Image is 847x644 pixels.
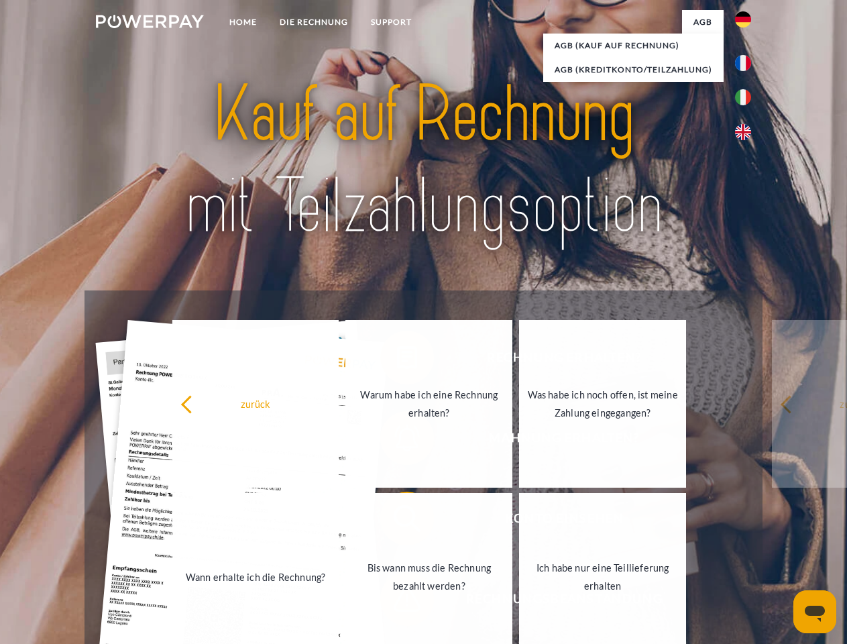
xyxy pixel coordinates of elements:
img: it [735,89,751,105]
div: Was habe ich noch offen, ist meine Zahlung eingegangen? [527,386,678,422]
a: DIE RECHNUNG [268,10,359,34]
a: SUPPORT [359,10,423,34]
div: zurück [180,394,331,413]
img: fr [735,55,751,71]
a: Was habe ich noch offen, ist meine Zahlung eingegangen? [519,320,686,488]
div: Bis wann muss die Rechnung bezahlt werden? [353,559,504,595]
iframe: Schaltfläche zum Öffnen des Messaging-Fensters [793,590,836,633]
a: AGB (Kreditkonto/Teilzahlung) [543,58,724,82]
a: AGB (Kauf auf Rechnung) [543,34,724,58]
div: Warum habe ich eine Rechnung erhalten? [353,386,504,422]
img: en [735,124,751,140]
div: Wann erhalte ich die Rechnung? [180,568,331,586]
a: agb [682,10,724,34]
img: title-powerpay_de.svg [128,64,719,257]
a: Home [218,10,268,34]
img: de [735,11,751,28]
div: Ich habe nur eine Teillieferung erhalten [527,559,678,595]
img: logo-powerpay-white.svg [96,15,204,28]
